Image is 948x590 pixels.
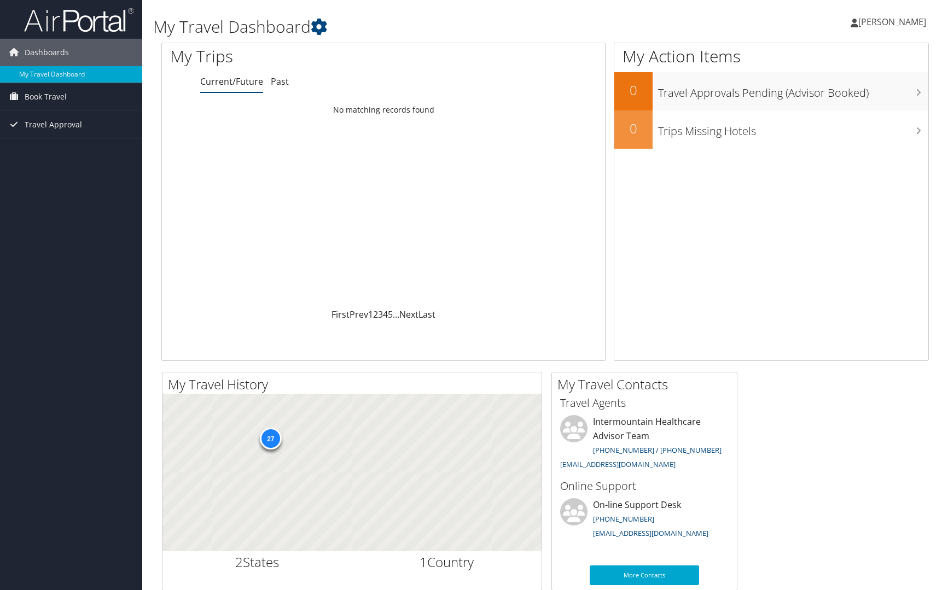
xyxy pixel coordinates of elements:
[393,308,399,320] span: …
[560,395,729,411] h3: Travel Agents
[399,308,418,320] a: Next
[162,100,605,120] td: No matching records found
[373,308,378,320] a: 2
[614,72,928,110] a: 0Travel Approvals Pending (Advisor Booked)
[200,75,263,87] a: Current/Future
[378,308,383,320] a: 3
[555,415,734,474] li: Intermountain Healthcare Advisor Team
[590,565,699,585] a: More Contacts
[331,308,350,320] a: First
[614,45,928,68] h1: My Action Items
[153,15,676,38] h1: My Travel Dashboard
[171,553,344,571] h2: States
[383,308,388,320] a: 4
[614,81,653,100] h2: 0
[851,5,937,38] a: [PERSON_NAME]
[658,80,928,101] h3: Travel Approvals Pending (Advisor Booked)
[420,553,427,571] span: 1
[560,459,676,469] a: [EMAIL_ADDRESS][DOMAIN_NAME]
[614,110,928,149] a: 0Trips Missing Hotels
[235,553,243,571] span: 2
[259,428,281,449] div: 27
[25,39,69,66] span: Dashboards
[360,553,534,571] h2: Country
[560,478,729,494] h3: Online Support
[593,514,654,524] a: [PHONE_NUMBER]
[271,75,289,87] a: Past
[368,308,373,320] a: 1
[25,83,67,110] span: Book Travel
[25,111,82,138] span: Travel Approval
[557,375,737,394] h2: My Travel Contacts
[24,7,133,33] img: airportal-logo.png
[593,445,722,455] a: [PHONE_NUMBER] / [PHONE_NUMBER]
[418,308,435,320] a: Last
[170,45,412,68] h1: My Trips
[555,498,734,543] li: On-line Support Desk
[388,308,393,320] a: 5
[168,375,542,394] h2: My Travel History
[614,119,653,138] h2: 0
[858,16,926,28] span: [PERSON_NAME]
[593,528,708,538] a: [EMAIL_ADDRESS][DOMAIN_NAME]
[350,308,368,320] a: Prev
[658,118,928,139] h3: Trips Missing Hotels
